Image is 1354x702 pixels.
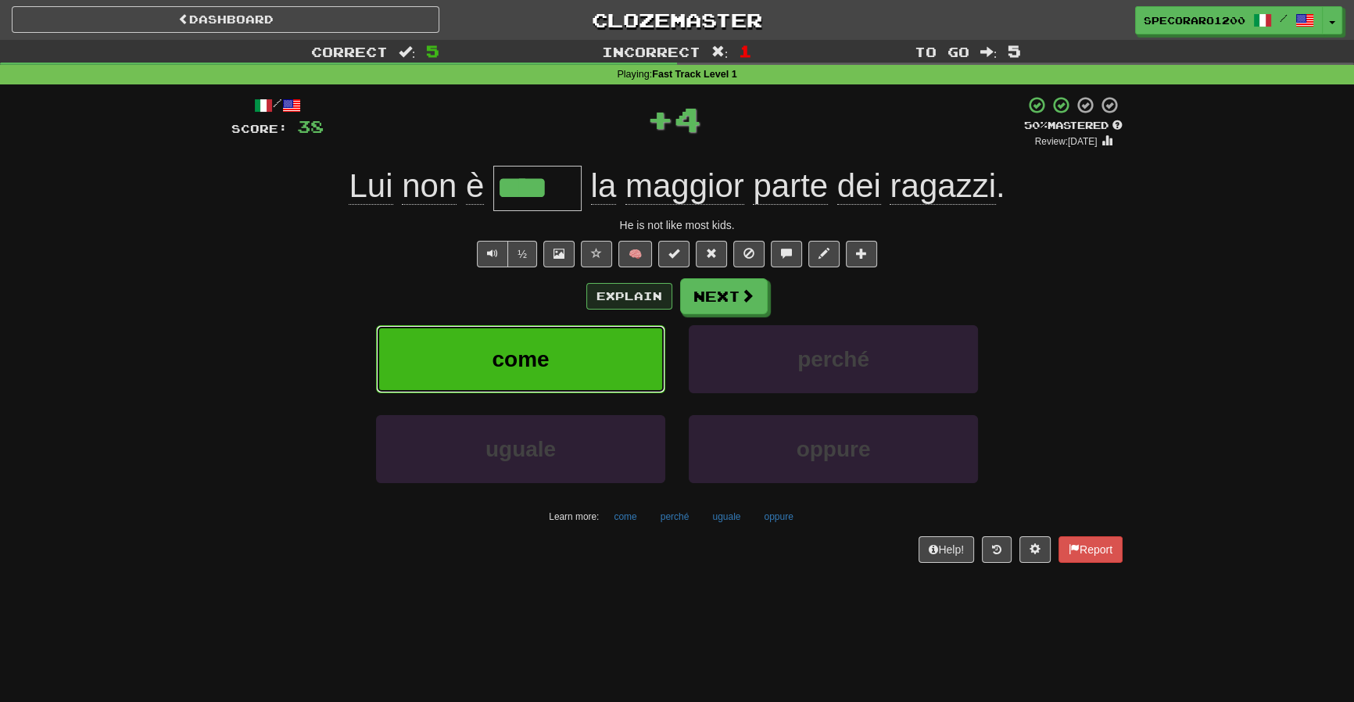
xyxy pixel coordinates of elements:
span: Correct [311,44,388,59]
a: Dashboard [12,6,439,33]
strong: Fast Track Level 1 [652,69,737,80]
a: Clozemaster [463,6,890,34]
span: parte [753,167,828,205]
button: uguale [704,505,749,528]
button: Add to collection (alt+a) [846,241,877,267]
button: Next [680,278,768,314]
button: Favorite sentence (alt+f) [581,241,612,267]
span: 1 [739,41,752,60]
button: ½ [507,241,537,267]
button: perché [652,505,698,528]
span: To go [915,44,969,59]
span: 38 [297,116,324,136]
button: Set this sentence to 100% Mastered (alt+m) [658,241,690,267]
button: Show image (alt+x) [543,241,575,267]
span: : [711,45,729,59]
span: . [582,167,1005,205]
span: perché [797,347,869,371]
span: 50 % [1024,119,1048,131]
button: Ignore sentence (alt+i) [733,241,765,267]
span: Score: [231,122,288,135]
button: oppure [755,505,801,528]
span: : [980,45,998,59]
button: Report [1058,536,1123,563]
button: Play sentence audio (ctl+space) [477,241,508,267]
span: come [492,347,549,371]
div: He is not like most kids. [231,217,1123,233]
div: / [231,95,324,115]
span: Lui [349,167,392,205]
button: 🧠 [618,241,652,267]
button: come [605,505,645,528]
button: come [376,325,665,393]
div: Text-to-speech controls [474,241,537,267]
small: Learn more: [549,511,599,522]
button: Explain [586,283,672,310]
button: oppure [689,415,978,483]
span: Incorrect [602,44,700,59]
span: uguale [485,437,556,461]
span: 4 [674,99,701,138]
button: uguale [376,415,665,483]
button: Edit sentence (alt+d) [808,241,840,267]
span: + [647,95,674,142]
button: Help! [919,536,974,563]
span: ragazzi [890,167,995,205]
span: dei [837,167,881,205]
span: la [591,167,617,205]
button: perché [689,325,978,393]
button: Discuss sentence (alt+u) [771,241,802,267]
span: non [402,167,457,205]
small: Review: [DATE] [1035,136,1098,147]
button: Reset to 0% Mastered (alt+r) [696,241,727,267]
span: 5 [426,41,439,60]
span: 5 [1008,41,1021,60]
span: / [1280,13,1288,23]
span: : [399,45,416,59]
span: maggior [625,167,744,205]
button: Round history (alt+y) [982,536,1012,563]
span: oppure [797,437,871,461]
div: Mastered [1024,119,1123,133]
span: specoraro1200 [1144,13,1245,27]
a: specoraro1200 / [1135,6,1323,34]
span: è [466,167,484,205]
